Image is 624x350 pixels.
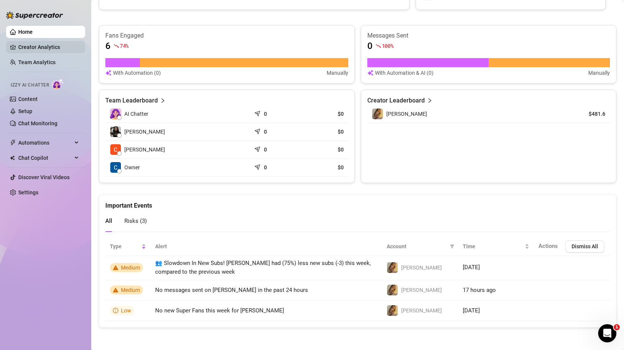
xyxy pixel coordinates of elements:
span: Medium [121,265,140,271]
article: $0 [304,128,344,136]
th: Type [105,237,151,256]
span: warning [113,287,118,293]
span: thunderbolt [10,140,16,146]
span: 👥 Slowdown In New Subs! [PERSON_NAME] had (75%) less new subs (-3) this week, compared to the pre... [155,260,371,276]
iframe: Intercom live chat [598,324,616,342]
div: Important Events [105,195,610,210]
span: 74 % [120,42,129,49]
span: Risks ( 3 ) [124,218,147,224]
span: right [427,96,432,105]
img: ana [387,285,398,295]
article: Messages Sent [367,32,610,40]
span: 100 % [382,42,394,49]
span: send [254,127,262,134]
span: No messages sent on [PERSON_NAME] in the past 24 hours [155,287,308,293]
span: All [105,218,112,224]
a: Settings [18,189,38,195]
a: Home [18,29,33,35]
a: Creator Analytics [18,41,79,53]
img: ana [110,126,121,137]
span: Chat Copilot [18,152,72,164]
span: Medium [121,287,140,293]
span: fall [376,43,381,49]
img: ana [372,109,383,119]
img: ana [387,305,398,316]
article: 0 [264,110,267,118]
span: Dismiss All [572,243,598,249]
span: send [254,145,262,152]
span: AI Chatter [124,110,148,118]
img: Owner [110,162,121,173]
span: Time [463,242,523,251]
span: Low [121,307,131,314]
article: Team Leaderboard [105,96,158,105]
span: warning [113,265,118,270]
span: info-circle [113,308,118,313]
article: 0 [367,40,373,52]
a: Discover Viral Videos [18,174,70,180]
span: right [160,96,165,105]
span: 17 hours ago [463,287,496,293]
img: svg%3e [367,69,373,77]
span: [PERSON_NAME] [401,265,442,271]
article: Fans Engaged [105,32,348,40]
span: filter [448,241,456,252]
a: Chat Monitoring [18,120,57,126]
span: Type [110,242,140,251]
span: [PERSON_NAME] [386,111,427,117]
span: send [254,109,262,117]
span: 1 [614,324,620,330]
span: Actions [538,243,558,249]
span: [DATE] [463,264,480,271]
a: Team Analytics [18,59,56,65]
article: $0 [304,110,344,118]
th: Alert [151,237,382,256]
span: send [254,162,262,170]
article: 6 [105,40,111,52]
img: Chat Copilot [10,155,15,161]
th: Time [458,237,534,256]
button: Dismiss All [565,240,604,252]
img: logo-BBDzfeDw.svg [6,11,63,19]
span: Account [387,242,447,251]
span: Izzy AI Chatter [11,82,49,89]
span: filter [450,244,454,249]
article: Manually [327,69,348,77]
article: 0 [264,146,267,153]
span: Owner [124,163,140,172]
a: Content [18,96,38,102]
span: [PERSON_NAME] [401,287,442,293]
span: [DATE] [463,307,480,314]
article: With Automation (0) [113,69,161,77]
article: Creator Leaderboard [367,96,425,105]
a: Setup [18,108,32,114]
img: ana [387,262,398,273]
img: AI Chatter [52,79,64,90]
span: Automations [18,137,72,149]
article: $0 [304,146,344,153]
img: Charlie Phan [110,144,121,155]
span: [PERSON_NAME] [401,307,442,314]
article: 0 [264,128,267,136]
img: izzy-ai-chatter-avatar-DDCN_rTZ.svg [110,108,121,120]
article: Manually [588,69,610,77]
span: No new Super Fans this week for [PERSON_NAME] [155,307,284,314]
article: $481.6 [571,110,605,118]
span: [PERSON_NAME] [124,145,165,154]
article: With Automation & AI (0) [375,69,433,77]
span: fall [114,43,119,49]
article: 0 [264,164,267,171]
span: [PERSON_NAME] [124,128,165,136]
article: $0 [304,164,344,171]
img: svg%3e [105,69,111,77]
